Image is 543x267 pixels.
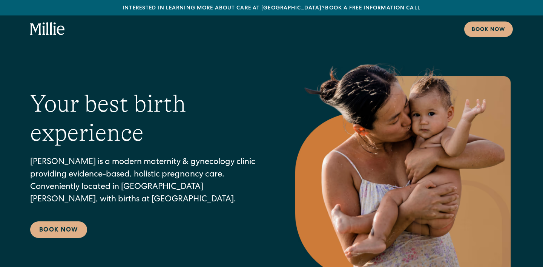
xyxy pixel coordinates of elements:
a: Book Now [30,221,87,238]
div: Book now [472,26,505,34]
a: Book a free information call [325,6,420,11]
h1: Your best birth experience [30,89,262,147]
p: [PERSON_NAME] is a modern maternity & gynecology clinic providing evidence-based, holistic pregna... [30,157,262,206]
a: Book now [464,21,513,37]
a: home [30,22,65,36]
